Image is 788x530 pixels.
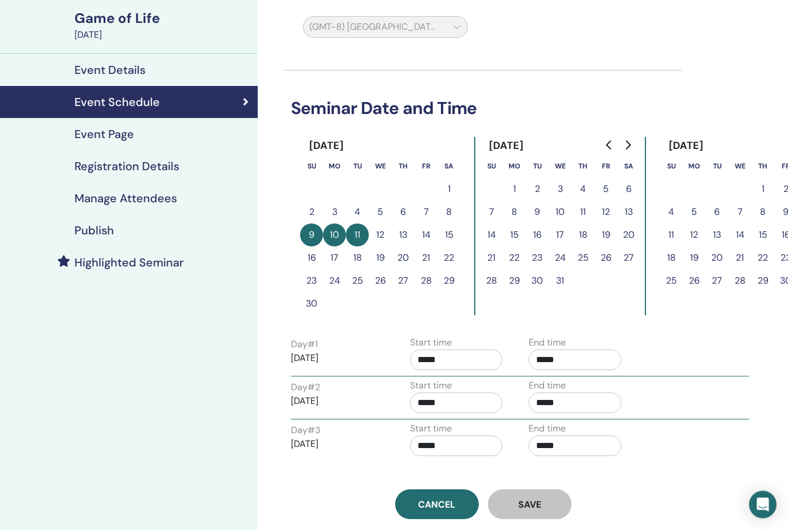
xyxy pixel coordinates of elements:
[706,201,728,224] button: 6
[488,490,572,520] button: Save
[68,9,258,42] a: Game of Life[DATE]
[503,201,526,224] button: 8
[410,379,452,393] label: Start time
[74,128,134,142] h4: Event Page
[549,270,572,293] button: 31
[526,201,549,224] button: 9
[438,224,460,247] button: 15
[369,155,392,178] th: Wednesday
[291,438,384,452] p: [DATE]
[392,224,415,247] button: 13
[415,155,438,178] th: Friday
[549,201,572,224] button: 10
[549,178,572,201] button: 3
[480,138,533,155] div: [DATE]
[618,134,637,157] button: Go to next month
[572,224,594,247] button: 18
[526,247,549,270] button: 23
[346,270,369,293] button: 25
[323,201,346,224] button: 3
[74,256,184,270] h4: Highlighted Seminar
[74,160,179,174] h4: Registration Details
[751,224,774,247] button: 15
[480,224,503,247] button: 14
[660,247,683,270] button: 18
[480,270,503,293] button: 28
[660,270,683,293] button: 25
[415,224,438,247] button: 14
[683,155,706,178] th: Monday
[526,224,549,247] button: 16
[323,155,346,178] th: Monday
[392,155,415,178] th: Thursday
[438,270,460,293] button: 29
[503,247,526,270] button: 22
[660,155,683,178] th: Sunday
[300,138,353,155] div: [DATE]
[415,201,438,224] button: 7
[415,270,438,293] button: 28
[749,491,777,519] div: Open Intercom Messenger
[392,201,415,224] button: 6
[300,270,323,293] button: 23
[594,247,617,270] button: 26
[410,422,452,436] label: Start time
[751,178,774,201] button: 1
[369,224,392,247] button: 12
[706,270,728,293] button: 27
[323,247,346,270] button: 17
[503,224,526,247] button: 15
[291,338,318,352] label: Day # 1
[706,247,728,270] button: 20
[594,155,617,178] th: Friday
[392,247,415,270] button: 20
[480,247,503,270] button: 21
[600,134,618,157] button: Go to previous month
[526,178,549,201] button: 2
[529,379,566,393] label: End time
[549,224,572,247] button: 17
[346,247,369,270] button: 18
[300,224,323,247] button: 9
[617,178,640,201] button: 6
[572,178,594,201] button: 4
[728,155,751,178] th: Wednesday
[438,155,460,178] th: Saturday
[617,224,640,247] button: 20
[529,422,566,436] label: End time
[346,155,369,178] th: Tuesday
[683,201,706,224] button: 5
[683,247,706,270] button: 19
[395,490,479,520] a: Cancel
[706,224,728,247] button: 13
[683,270,706,293] button: 26
[300,155,323,178] th: Sunday
[300,201,323,224] button: 2
[751,247,774,270] button: 22
[74,64,145,77] h4: Event Details
[480,155,503,178] th: Sunday
[323,224,346,247] button: 10
[74,9,251,29] div: Game of Life
[529,336,566,350] label: End time
[392,270,415,293] button: 27
[369,201,392,224] button: 5
[74,96,160,109] h4: Event Schedule
[683,224,706,247] button: 12
[518,499,541,511] span: Save
[323,270,346,293] button: 24
[728,201,751,224] button: 7
[503,155,526,178] th: Monday
[74,192,177,206] h4: Manage Attendees
[572,247,594,270] button: 25
[74,224,114,238] h4: Publish
[418,499,455,511] span: Cancel
[617,201,640,224] button: 13
[291,395,384,409] p: [DATE]
[572,201,594,224] button: 11
[728,224,751,247] button: 14
[526,270,549,293] button: 30
[438,178,460,201] button: 1
[438,247,460,270] button: 22
[594,224,617,247] button: 19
